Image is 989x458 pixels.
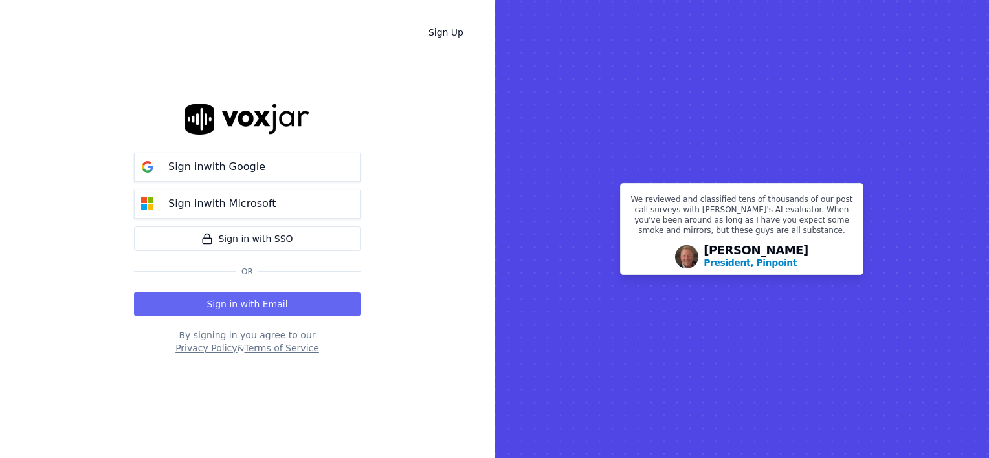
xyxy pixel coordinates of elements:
p: President, Pinpoint [704,256,797,269]
p: We reviewed and classified tens of thousands of our post call surveys with [PERSON_NAME]'s AI eva... [628,194,855,241]
button: Privacy Policy [175,342,237,354]
div: By signing in you agree to our & [134,329,361,354]
button: Sign in with Email [134,292,361,316]
img: microsoft Sign in button [135,191,161,217]
span: Or [236,267,258,277]
img: google Sign in button [135,154,161,180]
button: Sign inwith Google [134,153,361,182]
p: Sign in with Microsoft [168,196,276,212]
img: logo [185,104,309,134]
a: Sign in with SSO [134,226,361,251]
div: [PERSON_NAME] [704,245,808,269]
img: Avatar [675,245,698,268]
a: Sign Up [418,21,474,44]
button: Sign inwith Microsoft [134,190,361,219]
p: Sign in with Google [168,159,265,175]
button: Terms of Service [244,342,318,354]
